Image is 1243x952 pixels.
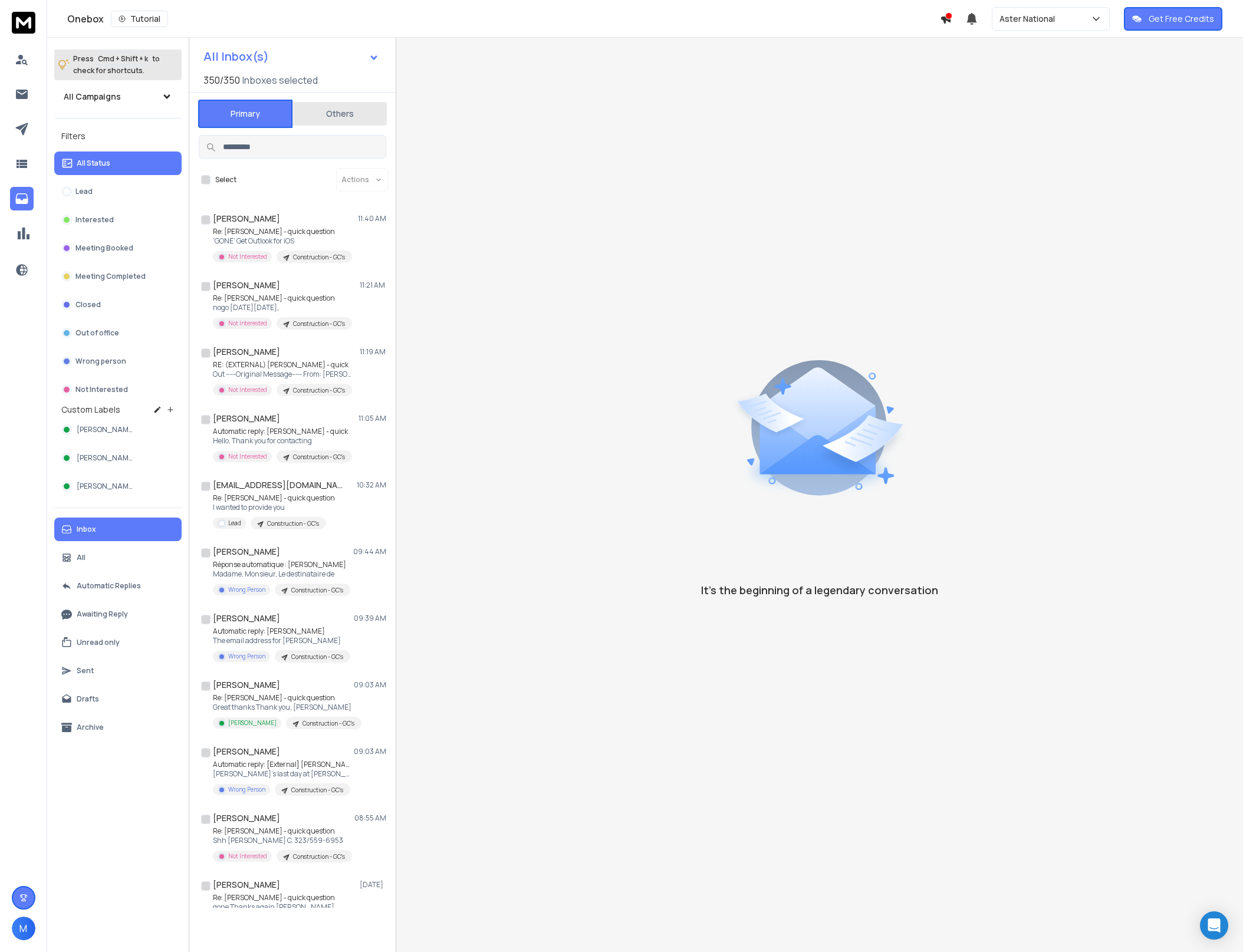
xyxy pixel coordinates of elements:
p: Re: [PERSON_NAME] - quick question [213,693,354,703]
button: Out of office [54,321,182,345]
button: Wrong person [54,350,182,373]
button: Lead [54,180,182,203]
p: Sent [77,666,94,676]
p: Wrong Person [228,652,265,661]
button: M [12,917,35,940]
span: 350 / 350 [203,73,240,87]
p: Automatic reply: [PERSON_NAME] - quick [213,427,352,436]
button: Others [292,101,387,127]
p: I wanted to provide you [213,503,335,512]
h1: [PERSON_NAME] [213,746,280,757]
span: [PERSON_NAME] [77,453,135,463]
h1: [PERSON_NAME] [213,546,280,558]
button: [PERSON_NAME] [54,446,182,470]
p: Construction - GC's [302,719,354,728]
p: Madame, Monsieur, Le destinataire de [213,569,350,579]
h1: [PERSON_NAME] [213,346,280,358]
button: [PERSON_NAME] [54,418,182,442]
p: 08:55 AM [354,813,386,823]
p: Construction - GC's [267,519,319,528]
p: Re: [PERSON_NAME] - quick question [213,893,352,902]
label: Select [215,175,236,185]
p: nogo [DATE][DATE], [213,303,352,312]
button: Not Interested [54,378,182,401]
h1: All Inbox(s) [203,51,269,62]
p: 09:44 AM [353,547,386,556]
p: Lead [228,519,241,528]
p: Wrong Person [228,585,265,594]
h1: [PERSON_NAME] [213,213,280,225]
button: Interested [54,208,182,232]
p: ‘GONE’ Get Outlook for iOS [213,236,352,246]
p: Not Interested [228,252,267,261]
p: 09:39 AM [354,614,386,623]
p: Get Free Credits [1149,13,1214,25]
p: [DATE] [360,880,386,890]
p: Construction - GC's [291,653,343,661]
p: All Status [77,159,110,168]
p: Construction - GC's [293,253,345,262]
p: Wrong person [75,357,126,366]
p: Re: [PERSON_NAME] - quick question [213,227,352,236]
p: Automatic reply: [PERSON_NAME] [213,627,350,636]
div: Onebox [67,11,940,27]
button: Unread only [54,631,182,654]
button: All Inbox(s) [194,45,389,68]
p: [PERSON_NAME]’s last day at [PERSON_NAME] [213,769,354,779]
h1: All Campaigns [64,91,121,103]
button: Primary [198,100,292,128]
p: Interested [75,215,114,225]
p: Réponse automatique : [PERSON_NAME] [213,560,350,569]
p: Hello, Thank you for contacting [213,436,352,446]
p: Re: [PERSON_NAME] - quick question [213,826,352,836]
p: Aster National [999,13,1060,25]
span: [PERSON_NAME] [77,425,135,434]
p: Great thanks Thank you, [PERSON_NAME] [213,703,354,712]
p: RE: (EXTERNAL) [PERSON_NAME] - quick [213,360,354,370]
p: 11:40 AM [358,214,386,223]
h3: Inboxes selected [242,73,318,87]
button: Get Free Credits [1124,7,1222,31]
p: 11:19 AM [360,347,386,357]
h1: [PERSON_NAME] [213,612,280,624]
button: Meeting Booked [54,236,182,260]
button: All Status [54,151,182,175]
p: Not Interested [228,319,267,328]
button: Tutorial [111,11,168,27]
p: Construction - GC's [293,386,345,395]
p: Construction - GC's [291,786,343,795]
p: Out of office [75,328,119,338]
p: Drafts [77,694,99,704]
p: Re: [PERSON_NAME] - quick question [213,294,352,303]
h1: [PERSON_NAME] [213,413,280,424]
p: All [77,553,86,562]
p: 09:03 AM [354,680,386,690]
button: Inbox [54,518,182,541]
p: Automatic Replies [77,581,141,591]
span: [PERSON_NAME] [77,482,135,491]
button: Drafts [54,687,182,711]
p: Automatic reply: [External] [PERSON_NAME] - [213,760,354,769]
p: Shh [PERSON_NAME] C. 323/559-6953 [213,836,352,845]
span: Cmd + Shift + k [96,52,150,65]
button: Closed [54,293,182,317]
p: Not Interested [228,386,267,394]
p: Out -----Original Message----- From: [PERSON_NAME] [213,370,354,379]
p: Construction - GC's [293,319,345,328]
p: Meeting Booked [75,243,133,253]
h1: [PERSON_NAME] [213,879,280,891]
p: gone Thanks again [PERSON_NAME] [213,902,352,912]
p: Awaiting Reply [77,610,128,619]
h1: [PERSON_NAME] [213,679,280,691]
p: Construction - GC's [293,453,345,462]
p: Wrong Person [228,785,265,794]
p: Lead [75,187,93,196]
p: Construction - GC's [293,852,345,861]
p: 11:21 AM [360,281,386,290]
h1: [PERSON_NAME] [213,812,280,824]
p: 09:03 AM [354,747,386,756]
h3: Filters [54,128,182,144]
h1: [EMAIL_ADDRESS][DOMAIN_NAME] [213,479,343,491]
